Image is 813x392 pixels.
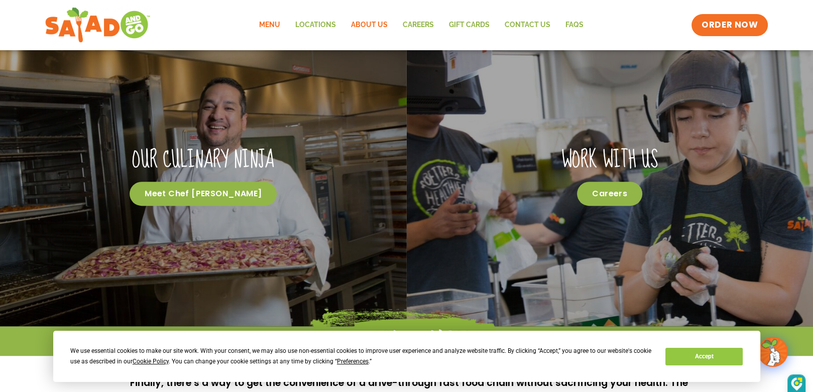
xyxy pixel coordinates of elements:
[53,331,760,382] div: Cookie Consent Prompt
[395,14,441,37] a: Careers
[133,358,169,365] span: Cookie Policy
[70,346,653,367] div: We use essential cookies to make our site work. With your consent, we may also use non-essential ...
[251,14,591,37] nav: Menu
[343,14,395,37] a: About Us
[497,14,557,37] a: Contact Us
[441,14,497,37] a: GIFT CARDS
[287,14,343,37] a: Locations
[791,377,802,391] img: DzVsEph+IJtmAAAAAElFTkSuQmCC
[424,146,796,174] h2: Work with us
[665,348,743,365] button: Accept
[337,358,369,365] span: Preferences
[577,182,642,206] span: Careers
[691,14,768,36] a: ORDER NOW
[251,14,287,37] a: Menu
[45,5,151,45] img: new-SAG-logo-768×292
[759,338,787,366] img: wpChatIcon
[557,14,591,37] a: FAQs
[130,182,277,206] span: Meet Chef [PERSON_NAME]
[18,146,389,174] h2: Our culinary ninja
[702,19,758,31] span: ORDER NOW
